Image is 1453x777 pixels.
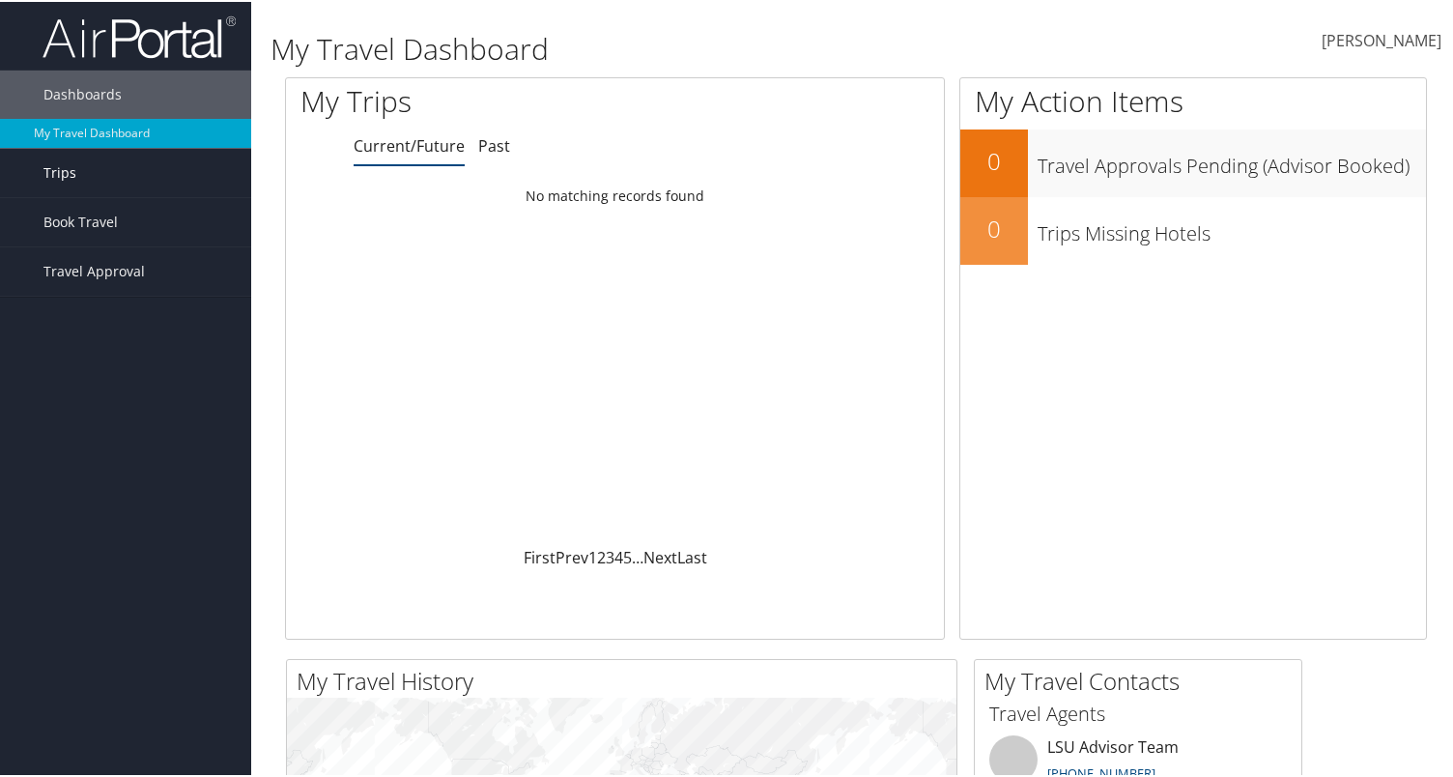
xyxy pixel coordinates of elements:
[354,133,465,155] a: Current/Future
[597,545,606,566] a: 2
[960,195,1426,263] a: 0Trips Missing Hotels
[1038,209,1426,245] h3: Trips Missing Hotels
[43,69,122,117] span: Dashboards
[989,699,1287,726] h3: Travel Agents
[1322,28,1441,49] span: [PERSON_NAME]
[960,143,1028,176] h2: 0
[643,545,677,566] a: Next
[623,545,632,566] a: 5
[588,545,597,566] a: 1
[524,545,556,566] a: First
[606,545,614,566] a: 3
[556,545,588,566] a: Prev
[286,177,944,212] td: No matching records found
[960,128,1426,195] a: 0Travel Approvals Pending (Advisor Booked)
[43,13,236,58] img: airportal-logo.png
[43,147,76,195] span: Trips
[297,663,956,696] h2: My Travel History
[271,27,1051,68] h1: My Travel Dashboard
[478,133,510,155] a: Past
[1038,141,1426,178] h3: Travel Approvals Pending (Advisor Booked)
[960,79,1426,120] h1: My Action Items
[984,663,1301,696] h2: My Travel Contacts
[632,545,643,566] span: …
[1322,10,1441,70] a: [PERSON_NAME]
[677,545,707,566] a: Last
[43,196,118,245] span: Book Travel
[960,211,1028,244] h2: 0
[300,79,655,120] h1: My Trips
[614,545,623,566] a: 4
[43,245,145,294] span: Travel Approval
